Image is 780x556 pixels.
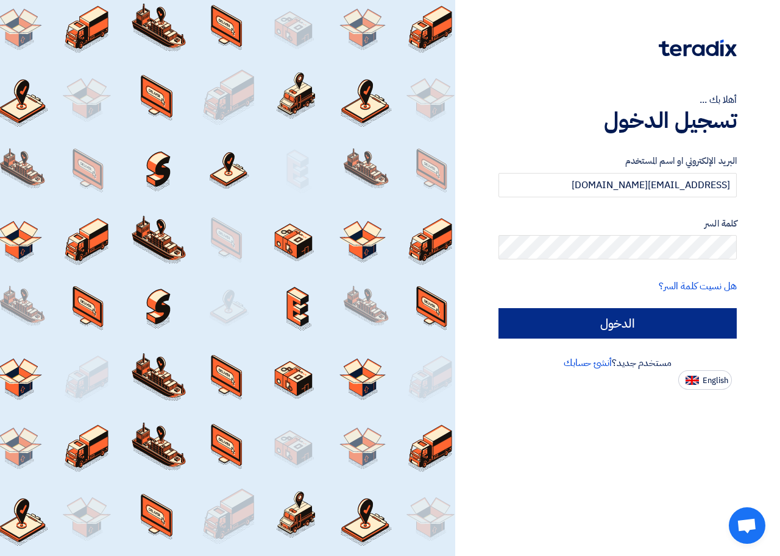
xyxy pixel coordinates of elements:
[498,107,737,134] h1: تسجيل الدخول
[659,40,737,57] img: Teradix logo
[498,356,737,370] div: مستخدم جديد؟
[498,93,737,107] div: أهلا بك ...
[564,356,612,370] a: أنشئ حسابك
[498,217,737,231] label: كلمة السر
[729,507,765,544] a: Open chat
[498,173,737,197] input: أدخل بريد العمل الإلكتروني او اسم المستخدم الخاص بك ...
[498,154,737,168] label: البريد الإلكتروني او اسم المستخدم
[659,279,737,294] a: هل نسيت كلمة السر؟
[678,370,732,390] button: English
[686,376,699,385] img: en-US.png
[498,308,737,339] input: الدخول
[703,376,728,385] span: English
